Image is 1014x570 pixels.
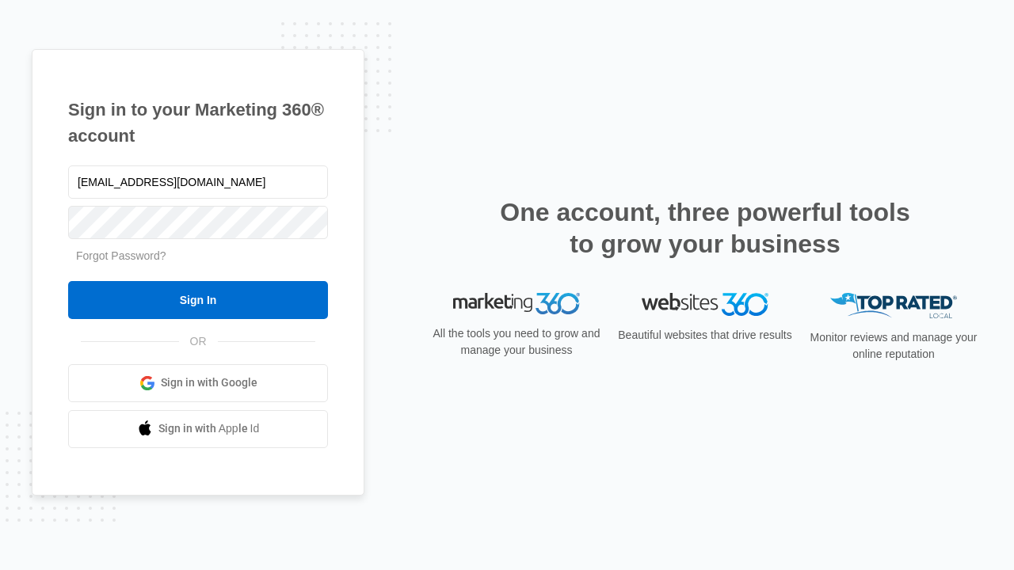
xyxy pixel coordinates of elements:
[642,293,768,316] img: Websites 360
[428,325,605,359] p: All the tools you need to grow and manage your business
[68,364,328,402] a: Sign in with Google
[805,329,982,363] p: Monitor reviews and manage your online reputation
[179,333,218,350] span: OR
[68,97,328,149] h1: Sign in to your Marketing 360® account
[616,327,794,344] p: Beautiful websites that drive results
[76,249,166,262] a: Forgot Password?
[158,420,260,437] span: Sign in with Apple Id
[453,293,580,315] img: Marketing 360
[68,165,328,199] input: Email
[495,196,915,260] h2: One account, three powerful tools to grow your business
[830,293,957,319] img: Top Rated Local
[68,410,328,448] a: Sign in with Apple Id
[68,281,328,319] input: Sign In
[161,374,257,391] span: Sign in with Google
